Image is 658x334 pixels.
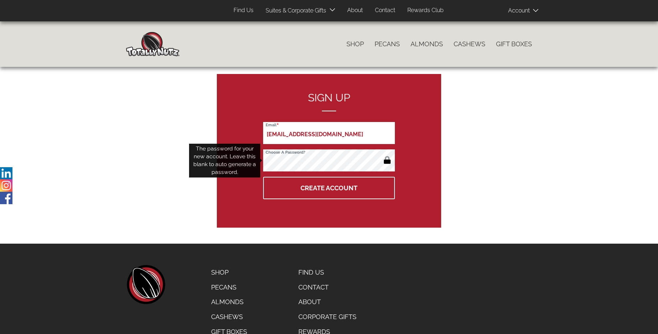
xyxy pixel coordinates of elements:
a: Find Us [293,265,363,280]
a: Cashews [206,309,252,324]
input: Email [263,122,395,144]
img: Home [126,32,179,56]
a: About [293,295,363,309]
div: The password for your new account. Leave this blank to auto generate a password. [189,144,260,177]
a: Rewards Club [402,4,449,17]
a: Shop [206,265,252,280]
a: Almonds [206,295,252,309]
a: About [342,4,368,17]
a: Contact [370,4,401,17]
a: Corporate Gifts [293,309,363,324]
a: Suites & Corporate Gifts [260,4,328,18]
a: Gift Boxes [491,37,537,52]
a: Pecans [206,280,252,295]
h2: Sign up [263,92,395,111]
a: Almonds [405,37,448,52]
a: Contact [293,280,363,295]
button: Create Account [263,177,395,199]
a: Find Us [228,4,259,17]
a: Cashews [448,37,491,52]
a: Pecans [369,37,405,52]
a: home [126,265,165,304]
a: Shop [341,37,369,52]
